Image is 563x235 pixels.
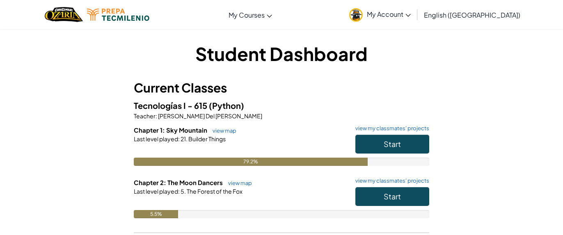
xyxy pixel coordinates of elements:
a: view my classmates' projects [351,126,429,131]
span: Last level played [134,188,178,195]
div: 5.5% [134,210,178,218]
a: view map [208,127,236,134]
span: Teacher [134,112,156,120]
span: Start [384,139,401,149]
span: My Account [367,10,411,18]
span: [PERSON_NAME] Del [PERSON_NAME] [157,112,262,120]
a: Ozaria by CodeCombat logo [45,6,83,23]
span: Chapter 1: Sky Mountain [134,126,208,134]
span: 21. [180,135,188,142]
h3: Current Classes [134,79,429,97]
span: English ([GEOGRAPHIC_DATA]) [424,11,520,19]
div: 79.2% [134,158,368,166]
span: Chapter 2: The Moon Dancers [134,179,224,186]
span: : [178,188,180,195]
a: view map [224,180,252,186]
button: Start [355,187,429,206]
a: view my classmates' projects [351,178,429,183]
a: My Account [345,2,415,27]
span: 5. [180,188,186,195]
img: Tecmilenio logo [87,9,149,21]
span: : [178,135,180,142]
span: : [156,112,157,120]
span: Start [384,192,401,201]
a: English ([GEOGRAPHIC_DATA]) [420,4,524,26]
img: avatar [349,8,363,22]
span: My Courses [229,11,265,19]
a: My Courses [224,4,276,26]
h1: Student Dashboard [134,41,429,66]
span: Last level played [134,135,178,142]
span: (Python) [209,100,244,111]
span: Tecnologías I - 615 [134,100,209,111]
img: Home [45,6,83,23]
span: The Forest of the Fox [186,188,243,195]
button: Start [355,135,429,154]
span: Builder Things [188,135,226,142]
